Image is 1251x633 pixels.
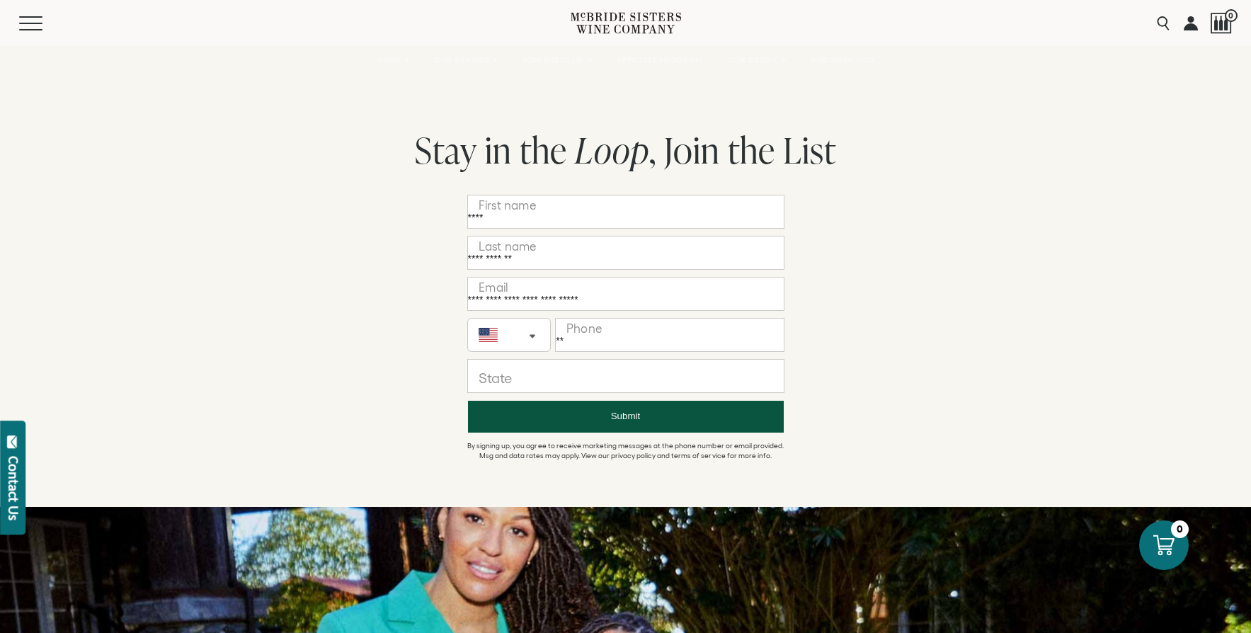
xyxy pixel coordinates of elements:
span: FIND NEAR YOU [811,55,874,65]
a: AFFILIATE PROGRAM [607,46,712,74]
span: AFFILIATE PROGRAM [617,55,703,65]
a: OUR BRANDS [425,46,506,74]
a: OUR STORY [719,46,794,74]
a: SHOP [368,46,418,74]
span: OUR BRANDS [434,55,489,65]
span: , [649,125,656,174]
span: the [520,125,567,174]
span: Loop [575,125,649,174]
span: Join [664,125,720,174]
span: the [728,125,775,174]
a: FIND NEAR YOU [801,46,884,74]
span: Stay [415,125,477,174]
div: Contact Us [6,456,21,520]
button: Mobile Menu Trigger [19,16,70,30]
div: 0 [1171,520,1189,538]
a: JOIN THE CLUB [513,46,600,74]
span: JOIN THE CLUB [522,55,583,65]
span: 0 [1225,9,1238,22]
span: SHOP [377,55,401,65]
span: in [485,125,512,174]
span: OUR STORY [728,55,777,65]
span: List [783,125,836,174]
